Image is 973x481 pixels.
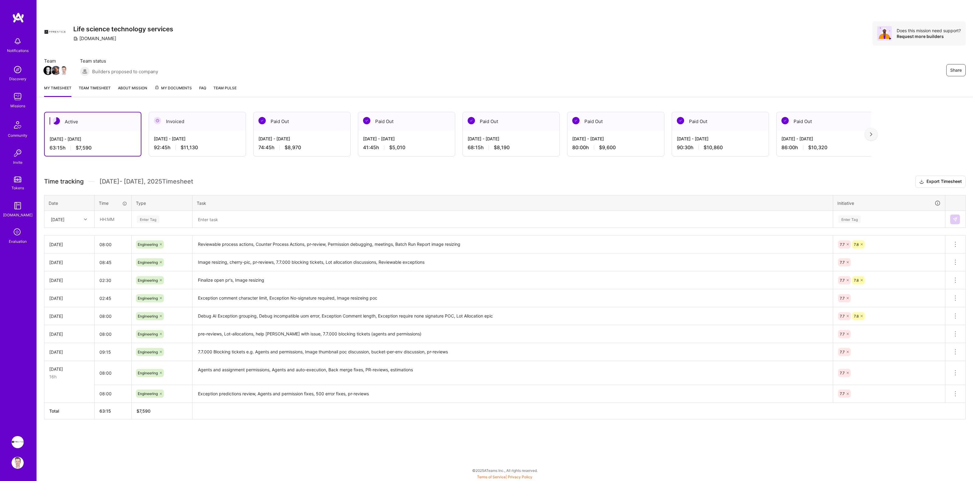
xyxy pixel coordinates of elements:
div: 86:00 h [781,144,868,151]
button: Export Timesheet [915,176,966,188]
textarea: Agents and assignment permissions, Agents and auto-execution, Back merge fixes, PR-reviews, estim... [193,362,832,384]
a: About Mission [118,85,147,97]
span: Engineering [138,371,158,375]
img: tokens [14,177,21,182]
img: Paid Out [677,117,684,124]
span: $11,130 [181,144,198,151]
img: Paid Out [468,117,475,124]
div: [DATE] - [DATE] [363,136,450,142]
input: HH:MM [95,344,131,360]
img: User Avatar [12,457,24,469]
span: Engineering [138,296,158,301]
button: Share [946,64,966,76]
textarea: 7.7.000 Blocking tickets e.g. Agents and permissions, Image thumbnail poc discussion, bucket-per-... [193,344,832,360]
img: Community [10,118,25,132]
span: 7.7 [840,391,845,396]
textarea: Image resizing, cherry-pic, pr-reviews, 7.7.000 blocking tickets, Lot allocation discussions, Rev... [193,254,832,271]
a: My timesheet [44,85,71,97]
span: Engineering [138,278,158,283]
span: Engineering [138,314,158,318]
span: $7,590 [76,145,92,151]
div: [DATE] [49,295,89,301]
div: [DATE] - [DATE] [572,136,659,142]
span: 7.8 [854,278,859,283]
div: Notifications [7,47,29,54]
a: Privacy Policy [508,475,532,479]
img: bell [12,35,24,47]
div: Missions [10,103,25,109]
span: Engineering [138,242,158,247]
input: HH:MM [95,386,131,402]
span: 7.7 [840,314,845,318]
i: icon SelectionTeam [12,227,23,238]
input: HH:MM [95,254,131,270]
span: Builders proposed to company [92,68,158,75]
div: Discovery [9,76,26,82]
div: 68:15 h [468,144,555,151]
span: Share [950,67,962,73]
span: $8,970 [285,144,301,151]
i: icon CompanyGray [73,36,78,41]
span: Team Pulse [213,86,237,90]
div: [DATE] - [DATE] [154,136,241,142]
div: 63:15 h [50,145,136,151]
span: Engineering [138,260,158,265]
img: Apprentice: Life science technology services [12,436,24,448]
div: Enter Tag [838,215,861,224]
div: [DATE] - [DATE] [781,136,868,142]
span: $8,190 [494,144,510,151]
div: Enter Tag [137,215,159,224]
div: Invoiced [149,112,246,131]
input: HH:MM [95,308,131,324]
img: right [870,132,872,136]
span: 7.7 [840,260,845,265]
div: [DATE] [51,216,64,222]
span: Engineering [138,332,158,336]
a: Team Member Avatar [44,65,52,76]
img: Paid Out [258,117,266,124]
span: 7.8 [854,242,859,247]
span: $10,860 [704,144,723,151]
div: Paid Out [567,112,664,131]
div: Tokens [12,185,24,191]
div: 74:45 h [258,144,345,151]
div: [DATE] [49,259,89,266]
span: 7.7 [840,350,845,354]
img: Team Member Avatar [43,66,53,75]
div: Community [8,132,27,139]
textarea: pre-reviews, Lot-allocations, help [PERSON_NAME] with issue, 7.7.000 blocking tickets (agents and... [193,326,832,342]
th: 63:15 [95,403,132,419]
textarea: Exception predictions review, Agents and permission fixes, 500 error fixes, pr-reviews [193,386,832,402]
div: [DOMAIN_NAME] [73,35,116,42]
span: 7.7 [840,242,845,247]
span: $ 7,590 [137,408,151,414]
div: 41:45 h [363,144,450,151]
div: Paid Out [358,112,455,131]
input: HH:MM [95,326,131,342]
div: Paid Out [254,112,350,131]
input: HH:MM [95,272,131,288]
img: Paid Out [781,117,789,124]
input: HH:MM [95,236,131,253]
span: Time tracking [44,178,84,185]
div: [DATE] - [DATE] [50,136,136,142]
textarea: Exception comment character limit, Exception No-signature required, Image resizeing poc [193,290,832,307]
img: guide book [12,200,24,212]
div: Paid Out [777,112,873,131]
span: Engineering [138,391,158,396]
div: Active [45,112,141,131]
textarea: Reviewable process actions, Counter Process Actions, pr-review, Permission debugging, meetings, B... [193,236,832,253]
th: Total [44,403,95,419]
img: discovery [12,64,24,76]
div: 92:45 h [154,144,241,151]
a: Team Member Avatar [60,65,68,76]
img: Invoiced [154,117,161,124]
div: Paid Out [672,112,769,131]
span: $5,010 [389,144,405,151]
div: Request more builders [897,33,961,39]
span: 7.7 [840,296,845,301]
div: [DATE] [49,349,89,355]
a: Team Pulse [213,85,237,97]
div: Invite [13,159,23,166]
span: 7.7 [840,278,845,283]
